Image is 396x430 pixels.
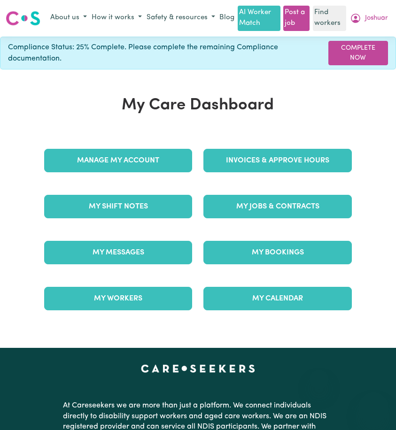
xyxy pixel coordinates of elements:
[328,41,388,65] a: Complete Now
[39,96,357,115] h1: My Care Dashboard
[203,287,351,310] a: My Calendar
[365,13,388,23] span: Joshuar
[141,365,255,372] a: Careseekers home page
[348,10,390,26] button: My Account
[217,11,236,25] a: Blog
[44,195,192,218] a: My Shift Notes
[6,10,40,27] img: Careseekers logo
[313,6,346,31] a: Find workers
[44,241,192,264] a: My Messages
[6,8,40,29] a: Careseekers logo
[203,241,351,264] a: My Bookings
[203,149,351,172] a: Invoices & Approve Hours
[44,287,192,310] a: My Workers
[358,392,388,422] iframe: Button to launch messaging window
[8,42,328,64] span: Compliance Status: 25% Complete. Please complete the remaining Compliance documentation.
[89,10,144,26] button: How it works
[144,10,217,26] button: Safety & resources
[203,195,351,218] a: My Jobs & Contracts
[44,149,192,172] a: Manage My Account
[283,6,310,31] a: Post a job
[238,6,280,31] a: AI Worker Match
[310,370,328,389] iframe: Close message
[48,10,89,26] button: About us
